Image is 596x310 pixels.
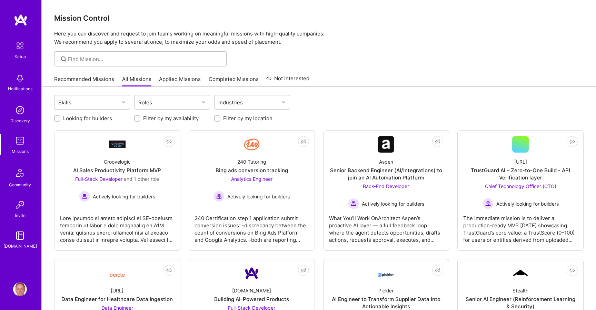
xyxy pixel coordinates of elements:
div: [URL] [514,158,527,165]
div: Lore ipsumdo si ametc adipisci el SE-doeiusm temporin ut labor e dolo magnaaliq en A1M venia: qui... [60,209,175,244]
span: Actively looking for builders [93,193,155,200]
div: Setup [14,53,26,60]
label: Filter by my availability [143,115,199,122]
span: Chief Technology Officer (CTO) [485,183,556,189]
input: Find Mission... [68,55,221,63]
span: Full-Stack Developer [75,176,122,182]
a: Company LogoAspenSenior Backend Engineer (AI/Integrations) to join an AI Automation PlatformBack-... [329,136,444,245]
div: Aspen [379,158,393,165]
div: Bing ads conversion tracking [216,167,288,174]
i: icon EyeClosed [569,268,575,273]
div: Invite [15,212,26,219]
span: Actively looking for builders [362,200,424,207]
h3: Mission Control [54,14,584,22]
a: Applied Missions [159,75,201,87]
div: Discovery [10,117,30,124]
a: All Missions [122,75,151,87]
div: Stealth [513,287,528,294]
img: setup [13,39,27,53]
img: Company Logo [244,265,260,281]
div: Data Engineer for Healthcare Data Ingestion [61,296,173,303]
img: guide book [13,229,27,242]
span: Actively looking for builders [227,193,290,200]
div: Pickler [378,287,394,294]
a: Completed Missions [209,75,259,87]
img: Company Logo [378,136,394,153]
a: Recommended Missions [54,75,114,87]
div: TrustGuard AI – Zero-to-One Build - API Verification layer [463,167,578,181]
div: AI Sales Productivity Platform MVP [73,167,161,174]
div: [DOMAIN_NAME] [232,287,271,294]
i: icon EyeClosed [435,268,440,273]
div: 240 Tutoring [237,158,266,165]
div: 240 Certification step 1 application submit conversion issues: -discrepancy between the count of ... [195,209,309,244]
div: Skills [57,97,73,107]
i: icon EyeClosed [569,139,575,144]
a: [URL]TrustGuard AI – Zero-to-One Build - API Verification layerChief Technology Officer (CTO) Act... [463,136,578,245]
img: logo [14,14,28,26]
span: Analytics Engineer [231,176,272,182]
div: Community [9,181,31,188]
div: The immediate mission is to deliver a production-ready MVP [DATE] showcasing TrustGuard’s core va... [463,209,578,244]
img: discovery [13,103,27,117]
div: What You’ll Work OnArchitect Aspen’s proactive AI layer — a full feedback loop where the agent de... [329,209,444,244]
a: User Avatar [11,282,29,296]
div: Groovelogic [104,158,131,165]
span: and 1 other role [124,176,159,182]
div: [DOMAIN_NAME] [3,242,37,250]
img: Company Logo [378,267,394,279]
div: Building AI-Powered Products [214,296,289,303]
div: Missions [12,148,29,155]
img: Company Logo [109,141,126,148]
a: Company LogoGroovelogicAI Sales Productivity Platform MVPFull-Stack Developer and 1 other roleAct... [60,136,175,245]
span: Back-End Developer [363,183,409,189]
img: bell [13,71,27,85]
i: icon Chevron [122,101,125,104]
img: Invite [13,198,27,212]
i: icon EyeClosed [301,268,306,273]
img: Company Logo [512,269,529,278]
i: icon SearchGrey [60,55,68,63]
i: icon EyeClosed [301,139,306,144]
img: Actively looking for builders [213,191,225,202]
i: icon Chevron [282,101,285,104]
label: Looking for builders [63,115,112,122]
i: icon EyeClosed [166,139,172,144]
img: Company Logo [109,268,126,279]
img: Community [12,165,28,181]
div: [URL] [111,287,123,294]
div: Roles [137,97,154,107]
label: Filter by my location [223,115,272,122]
div: AI Engineer to Transform Supplier Data into Actionable Insights [329,296,444,310]
i: icon Chevron [202,101,205,104]
img: User Avatar [13,282,27,296]
p: Here you can discover and request to join teams working on meaningful missions with high-quality ... [54,30,584,46]
img: Actively looking for builders [79,191,90,202]
div: Senior Backend Engineer (AI/Integrations) to join an AI Automation Platform [329,167,444,181]
div: Industries [217,97,245,107]
a: Not Interested [266,74,309,87]
div: Notifications [8,85,32,92]
span: Actively looking for builders [496,200,559,207]
img: teamwork [13,134,27,148]
i: icon EyeClosed [435,139,440,144]
img: Actively looking for builders [348,198,359,209]
div: Senior AI Engineer (Reinforcement Learning & Security) [463,296,578,310]
i: icon EyeClosed [166,268,172,273]
a: Company Logo240 TutoringBing ads conversion trackingAnalytics Engineer Actively looking for build... [195,136,309,245]
img: Company Logo [244,136,260,153]
img: Actively looking for builders [483,198,494,209]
